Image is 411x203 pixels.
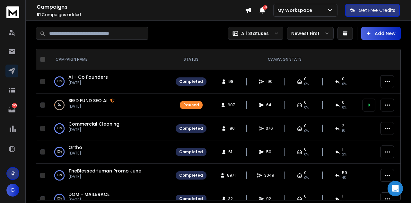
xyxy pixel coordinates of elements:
[263,5,267,10] span: 50
[359,7,395,13] p: Get Free Credits
[48,93,172,117] td: 2%SEED FUND SEO AI[DATE]
[342,82,346,87] span: 0 %
[304,147,307,152] span: 0
[277,7,315,13] p: My Workspace
[342,175,346,181] span: 4 %
[304,105,309,110] span: 0%
[37,3,245,11] h1: Campaigns
[48,117,172,140] td: 100%Commercial Cleaning[DATE]
[12,103,17,108] p: 325
[342,100,345,105] span: 0
[179,126,203,131] div: Completed
[266,196,273,201] span: 92
[228,79,235,84] span: 98
[304,82,309,87] span: 0%
[57,78,62,85] p: 100 %
[57,149,62,155] p: 100 %
[228,149,235,154] span: 61
[342,170,347,175] span: 59
[342,123,344,128] span: 2
[6,6,19,18] img: logo
[57,196,62,202] p: 100 %
[68,121,119,127] a: Commercial Cleaning
[6,184,19,197] button: G
[179,149,203,154] div: Completed
[287,27,334,40] button: Newest First
[228,102,235,108] span: 607
[266,149,273,154] span: 50
[228,196,235,201] span: 32
[48,49,172,70] th: CAMPAIGN NAME
[57,172,62,179] p: 100 %
[57,125,62,132] p: 100 %
[48,140,172,164] td: 100%Ortho[DATE]
[68,104,115,109] p: [DATE]
[68,97,108,104] a: SEED FUND SEO AI
[68,127,119,132] p: [DATE]
[342,76,345,82] span: 0
[227,173,236,178] span: 8971
[68,144,82,151] a: Ortho
[342,128,345,134] span: 1 %
[241,30,269,37] p: All Statuses
[304,76,307,82] span: 0
[68,191,109,198] a: DOM - MAILBRACE
[266,102,273,108] span: 64
[304,128,309,134] span: 0%
[304,123,307,128] span: 0
[342,105,346,110] span: 0 %
[37,12,245,17] p: Campaigns added
[58,102,61,108] p: 2 %
[228,126,235,131] span: 190
[5,103,18,116] a: 325
[68,80,108,85] p: [DATE]
[179,173,203,178] div: Completed
[48,70,172,93] td: 100%AI - Co Founders[DATE]
[37,12,41,17] span: 51
[68,168,141,174] a: TheBlessedHuman Promo June
[48,164,172,187] td: 100%TheBlessedHuman Promo June[DATE]
[264,173,274,178] span: 3049
[304,175,309,181] span: 0%
[266,126,273,131] span: 376
[345,4,400,17] button: Get Free Credits
[68,174,141,179] p: [DATE]
[342,147,343,152] span: 1
[342,152,346,157] span: 2 %
[68,198,109,203] p: [DATE]
[304,100,307,105] span: 0
[68,74,108,80] a: AI - Co Founders
[342,194,343,199] span: 1
[266,79,273,84] span: 190
[179,196,203,201] div: Completed
[183,102,199,108] div: Paused
[361,27,401,40] button: Add New
[172,49,210,70] th: STATUS
[388,181,403,196] div: Open Intercom Messenger
[304,152,309,157] span: 0%
[210,49,359,70] th: CAMPAIGN STATS
[304,194,307,199] span: 0
[179,79,203,84] div: Completed
[304,170,307,175] span: 0
[68,151,82,156] p: [DATE]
